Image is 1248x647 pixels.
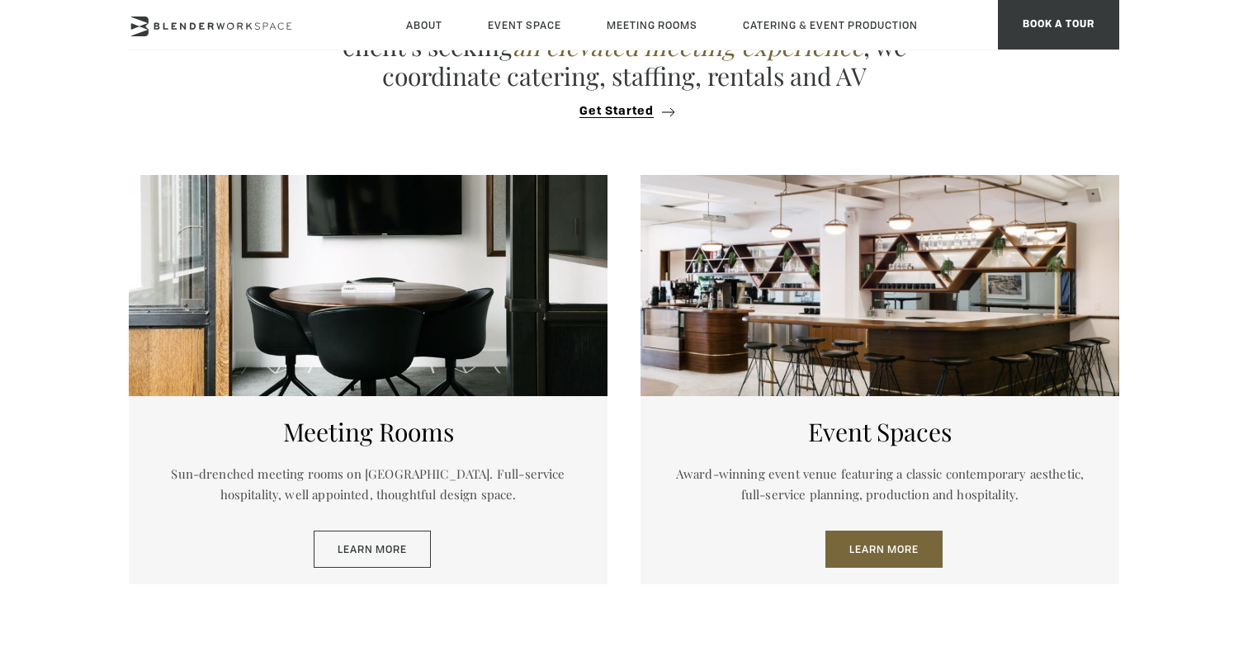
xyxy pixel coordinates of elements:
p: Award-winning event venue featuring a classic contemporary aesthetic, full-service planning, prod... [665,464,1094,506]
p: Full-service event planning and production for client's seeking , we coordinate catering, staffin... [335,2,913,91]
p: Sun-drenched meeting rooms on [GEOGRAPHIC_DATA]. Full-service hospitality, well appointed, though... [154,464,583,506]
h5: Event Spaces [665,417,1094,446]
h5: Meeting Rooms [154,417,583,446]
span: Get Started [579,106,654,118]
a: Learn More [825,531,943,569]
button: Get Started [574,104,674,119]
iframe: Chat Widget [951,436,1248,647]
a: Learn More [314,531,431,569]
